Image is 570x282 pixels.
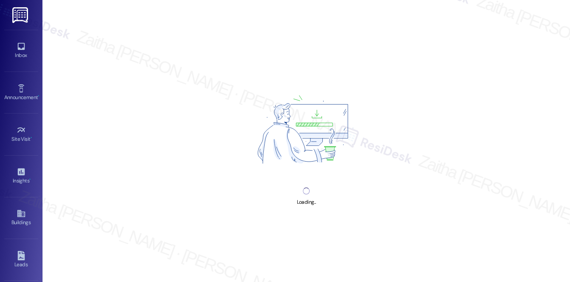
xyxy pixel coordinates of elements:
a: Inbox [4,39,38,62]
a: Leads [4,248,38,271]
a: Site Visit • [4,123,38,146]
img: ResiDesk Logo [12,7,30,23]
div: Loading... [296,198,316,207]
a: Insights • [4,165,38,188]
a: Buildings [4,206,38,229]
span: • [31,135,32,141]
span: • [29,177,31,182]
span: • [38,93,39,99]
